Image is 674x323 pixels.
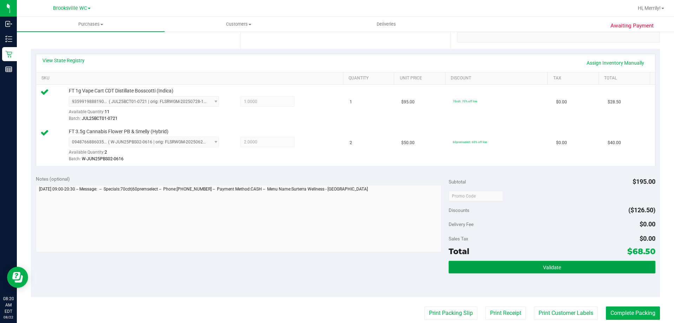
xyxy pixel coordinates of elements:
a: Tax [553,76,596,81]
iframe: Resource center [7,267,28,288]
span: Purchases [17,21,165,27]
span: FT 3.5g Cannabis Flower PB & Smelly (Hybrid) [69,128,168,135]
span: Deliveries [367,21,405,27]
button: Print Packing Slip [424,306,477,320]
a: Quantity [349,76,391,81]
span: $0.00 [640,220,655,228]
a: Customers [165,17,312,32]
a: SKU [41,76,340,81]
inline-svg: Reports [5,66,12,73]
button: Print Customer Labels [534,306,598,320]
inline-svg: Inbound [5,20,12,27]
span: Hi, Merrily! [638,5,661,11]
span: 2 [350,140,352,146]
inline-svg: Retail [5,51,12,58]
span: Validate [543,265,561,270]
span: Delivery Fee [449,221,474,227]
button: Validate [449,261,655,273]
span: Notes (optional) [36,176,70,182]
span: $0.00 [640,235,655,242]
span: Discounts [449,204,469,217]
span: Awaiting Payment [610,22,654,30]
span: Total [449,246,469,256]
span: $0.00 [556,99,567,105]
span: $40.00 [608,140,621,146]
span: 11 [105,109,110,114]
button: Complete Packing [606,306,660,320]
span: 2 [105,150,107,155]
span: 70cdt: 70% off line [453,99,477,103]
span: $0.00 [556,140,567,146]
p: 08:20 AM EDT [3,296,14,315]
span: $95.00 [401,99,415,105]
p: 08/22 [3,315,14,320]
span: Customers [165,21,312,27]
span: FT 1g Vape Cart CDT Distillate Bosscotti (Indica) [69,88,173,94]
a: Discount [451,76,545,81]
span: $50.00 [401,140,415,146]
span: $28.50 [608,99,621,105]
a: Total [604,76,647,81]
a: Purchases [17,17,165,32]
span: ($126.50) [628,206,655,214]
a: Deliveries [312,17,460,32]
span: 60premselect: 60% off line [453,140,487,144]
a: Assign Inventory Manually [582,57,649,69]
a: View State Registry [42,57,85,64]
div: Available Quantity: [69,147,227,161]
span: Subtotal [449,179,466,185]
span: Brooksville WC [53,5,87,11]
inline-svg: Inventory [5,35,12,43]
input: Promo Code [449,191,503,201]
span: $195.00 [633,178,655,185]
span: Batch: [69,156,81,161]
span: 1 [350,99,352,105]
span: W-JUN25PBS02-0616 [82,156,124,161]
span: JUL25BCT01-0721 [82,116,118,121]
div: Available Quantity: [69,107,227,121]
span: Batch: [69,116,81,121]
a: Unit Price [400,76,443,81]
span: $68.50 [627,246,655,256]
span: Sales Tax [449,236,468,241]
button: Print Receipt [485,306,526,320]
